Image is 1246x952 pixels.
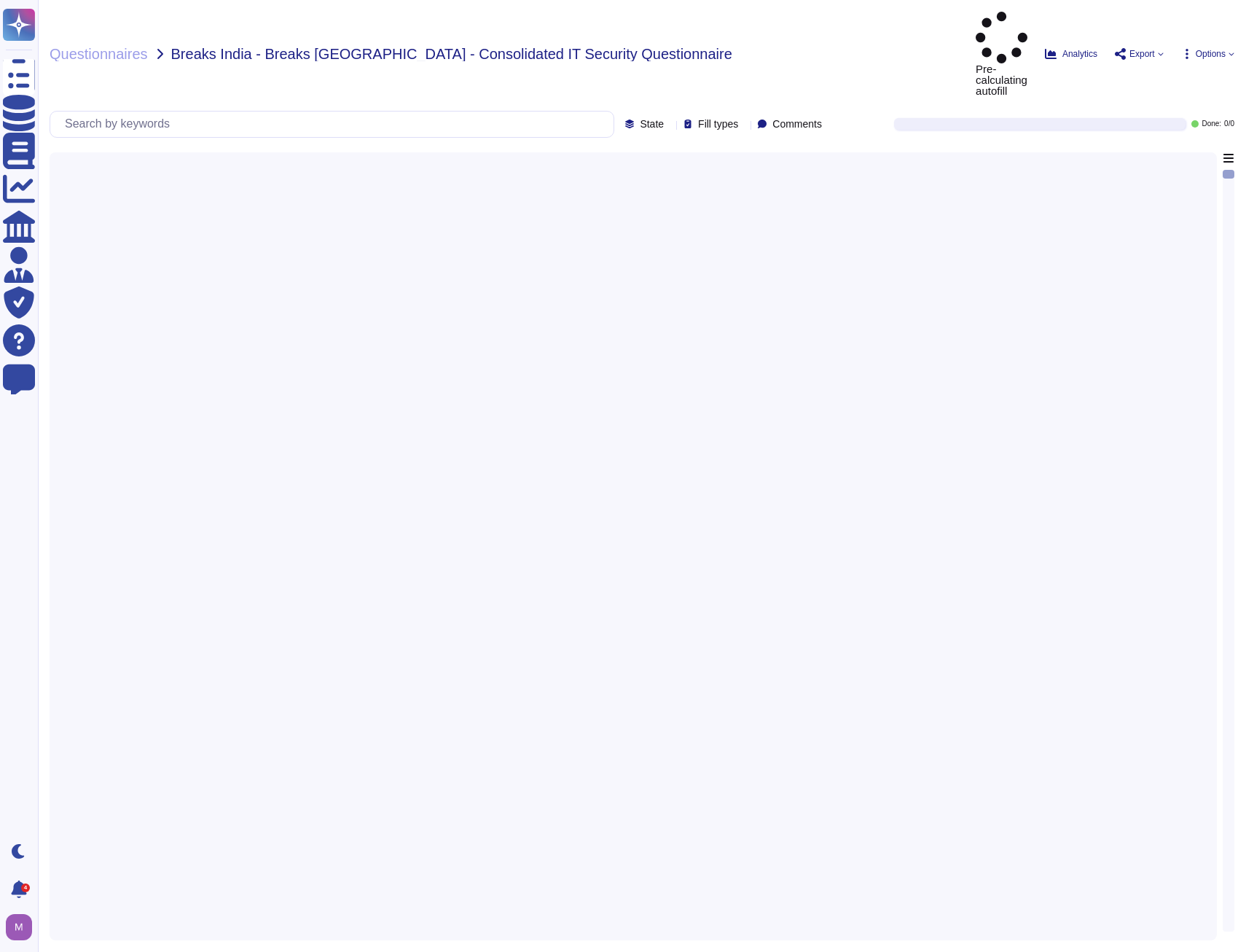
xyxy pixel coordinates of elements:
span: Fill types [698,119,738,129]
span: Options [1196,50,1226,58]
span: Export [1129,50,1155,58]
span: Comments [772,119,822,129]
button: user [3,911,42,943]
span: 0 / 0 [1224,120,1234,128]
span: Questionnaires [50,47,148,61]
input: Search by keywords [58,112,614,137]
span: State [640,119,664,129]
button: Analytics [1045,48,1097,60]
span: Breaks India - Breaks [GEOGRAPHIC_DATA] - Consolidated IT Security Questionnaire [171,47,732,61]
span: Analytics [1062,50,1097,58]
div: 4 [21,883,30,892]
span: Pre-calculating autofill [976,12,1027,96]
img: user [6,914,32,940]
span: Done: [1202,120,1221,128]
